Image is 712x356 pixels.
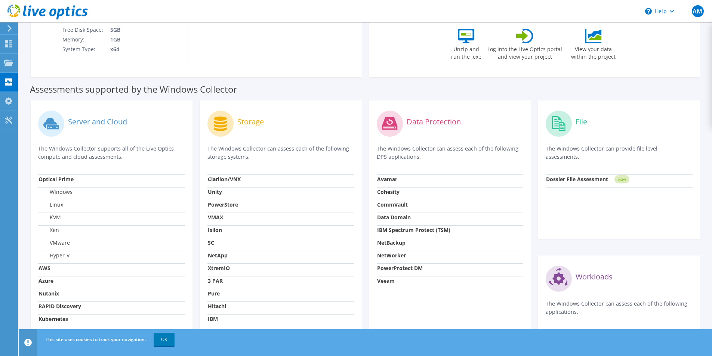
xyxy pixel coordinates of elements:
strong: PowerProtect DM [377,264,423,272]
a: OK [154,333,175,346]
strong: Nutanix [38,290,59,297]
strong: AWS [38,264,50,272]
span: This site uses cookies to track your navigation. [46,336,146,343]
label: Hyper-V [38,252,70,259]
strong: Optical Prime [38,176,74,183]
label: Log into the Live Optics portal and view your project [487,43,562,61]
strong: NetApp [208,252,228,259]
td: Free Disk Space: [62,25,105,35]
strong: PowerStore [208,201,238,208]
label: Server and Cloud [68,118,127,126]
label: Assessments supported by the Windows Collector [30,86,237,93]
strong: CommVault [377,201,408,208]
strong: NetWorker [377,252,406,259]
span: AM [692,5,704,17]
strong: Avamar [377,176,397,183]
label: Linux [38,201,63,208]
label: KVM [38,214,61,221]
label: View your data within the project [566,43,620,61]
strong: Cohesity [377,188,400,195]
strong: NetBackup [377,239,406,246]
label: VMware [38,239,70,247]
strong: Data Domain [377,214,411,221]
td: System Type: [62,44,105,54]
strong: IBM Spectrum Protect (TSM) [377,226,450,233]
tspan: NEW! [618,177,626,182]
strong: Azure [38,277,53,284]
p: The Windows Collector can assess each of the following DPS applications. [377,145,524,161]
p: The Windows Collector can assess each of the following applications. [546,300,693,316]
p: The Windows Collector supports all of the Live Optics compute and cloud assessments. [38,145,185,161]
label: Windows [38,188,73,196]
strong: VMAX [208,214,223,221]
p: The Windows Collector can provide file level assessments. [546,145,693,161]
label: Workloads [576,273,613,281]
label: Storage [237,118,264,126]
strong: Clariion/VNX [208,176,241,183]
strong: Kubernetes [38,315,68,322]
td: 1GB [105,35,158,44]
svg: \n [645,8,652,15]
label: File [576,118,587,126]
strong: RAPID Discovery [38,303,81,310]
p: The Windows Collector can assess each of the following storage systems. [207,145,354,161]
td: 5GB [105,25,158,35]
label: Xen [38,226,59,234]
strong: Veeam [377,277,395,284]
td: x64 [105,44,158,54]
strong: Unity [208,188,222,195]
strong: XtremIO [208,264,230,272]
label: Unzip and run the .exe [449,43,483,61]
strong: Dossier File Assessment [546,176,608,183]
strong: SC [208,239,214,246]
strong: Pure [208,290,220,297]
strong: 3 PAR [208,277,223,284]
strong: Isilon [208,226,222,233]
td: Memory: [62,35,105,44]
label: Data Protection [407,118,461,126]
strong: Hitachi [208,303,226,310]
strong: IBM [208,315,218,322]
